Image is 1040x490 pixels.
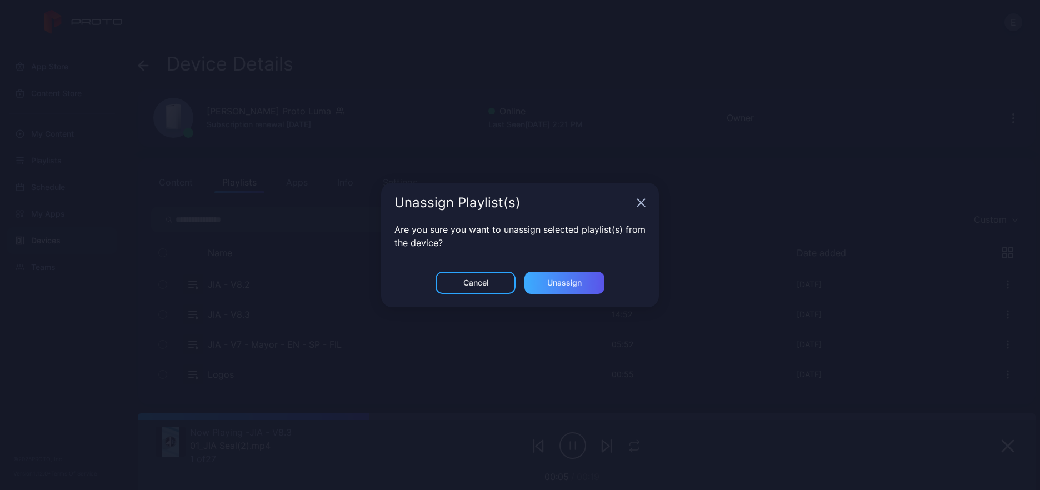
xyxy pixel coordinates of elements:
[436,272,516,294] button: Cancel
[394,223,646,249] p: Are you sure you want to unassign selected playlist(s) from the device?
[394,196,632,209] div: Unassign Playlist(s)
[547,278,582,287] div: Unassign
[524,272,604,294] button: Unassign
[463,278,488,287] div: Cancel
